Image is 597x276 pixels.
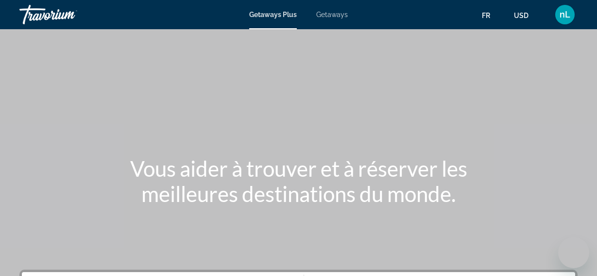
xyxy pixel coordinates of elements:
a: Getaways [316,11,348,18]
button: Change language [482,8,499,22]
span: USD [514,12,529,19]
iframe: Bouton de lancement de la fenêtre de messagerie [558,237,589,268]
a: Getaways Plus [249,11,297,18]
a: Travorium [19,2,117,27]
span: nL [560,10,570,19]
span: fr [482,12,490,19]
h1: Vous aider à trouver et à réserver les meilleures destinations du monde. [117,156,481,206]
button: User Menu [552,4,578,25]
button: Change currency [514,8,538,22]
